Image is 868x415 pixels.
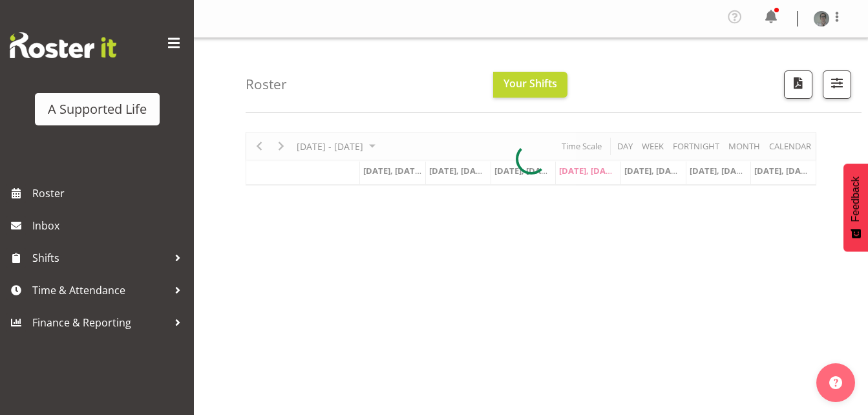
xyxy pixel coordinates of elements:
[784,70,812,99] button: Download a PDF of the roster according to the set date range.
[829,376,842,389] img: help-xxl-2.png
[32,313,168,332] span: Finance & Reporting
[503,76,557,90] span: Your Shifts
[246,77,287,92] h4: Roster
[823,70,851,99] button: Filter Shifts
[32,281,168,300] span: Time & Attendance
[493,72,567,98] button: Your Shifts
[32,216,187,235] span: Inbox
[843,164,868,251] button: Feedback - Show survey
[48,100,147,119] div: A Supported Life
[32,248,168,268] span: Shifts
[32,184,187,203] span: Roster
[814,11,829,27] img: georgie-dowdallc23b32c6b18244985c17801c8f58939a.png
[850,176,862,222] span: Feedback
[10,32,116,58] img: Rosterit website logo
